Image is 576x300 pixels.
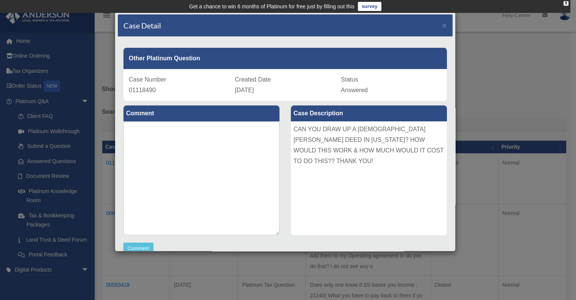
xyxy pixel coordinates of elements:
span: 01118490 [129,87,156,93]
label: Comment [123,105,279,121]
span: × [442,21,447,30]
span: Answered [341,87,368,93]
h4: Case Detail [123,20,161,31]
span: Created Date [235,76,271,83]
div: CAN YOU DRAW UP A [DEMOGRAPHIC_DATA] [PERSON_NAME] DEED IN [US_STATE]? HOW WOULD THIS WORK & HOW ... [291,121,447,235]
span: Case Number [129,76,166,83]
div: Get a chance to win 6 months of Platinum for free just by filling out this [189,2,354,11]
div: close [564,1,568,6]
a: survey [358,2,381,11]
div: Other Platinum Question [123,48,447,69]
span: Status [341,76,358,83]
label: Case Description [291,105,447,121]
span: [DATE] [235,87,254,93]
button: Comment [123,243,153,254]
button: Close [442,21,447,29]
